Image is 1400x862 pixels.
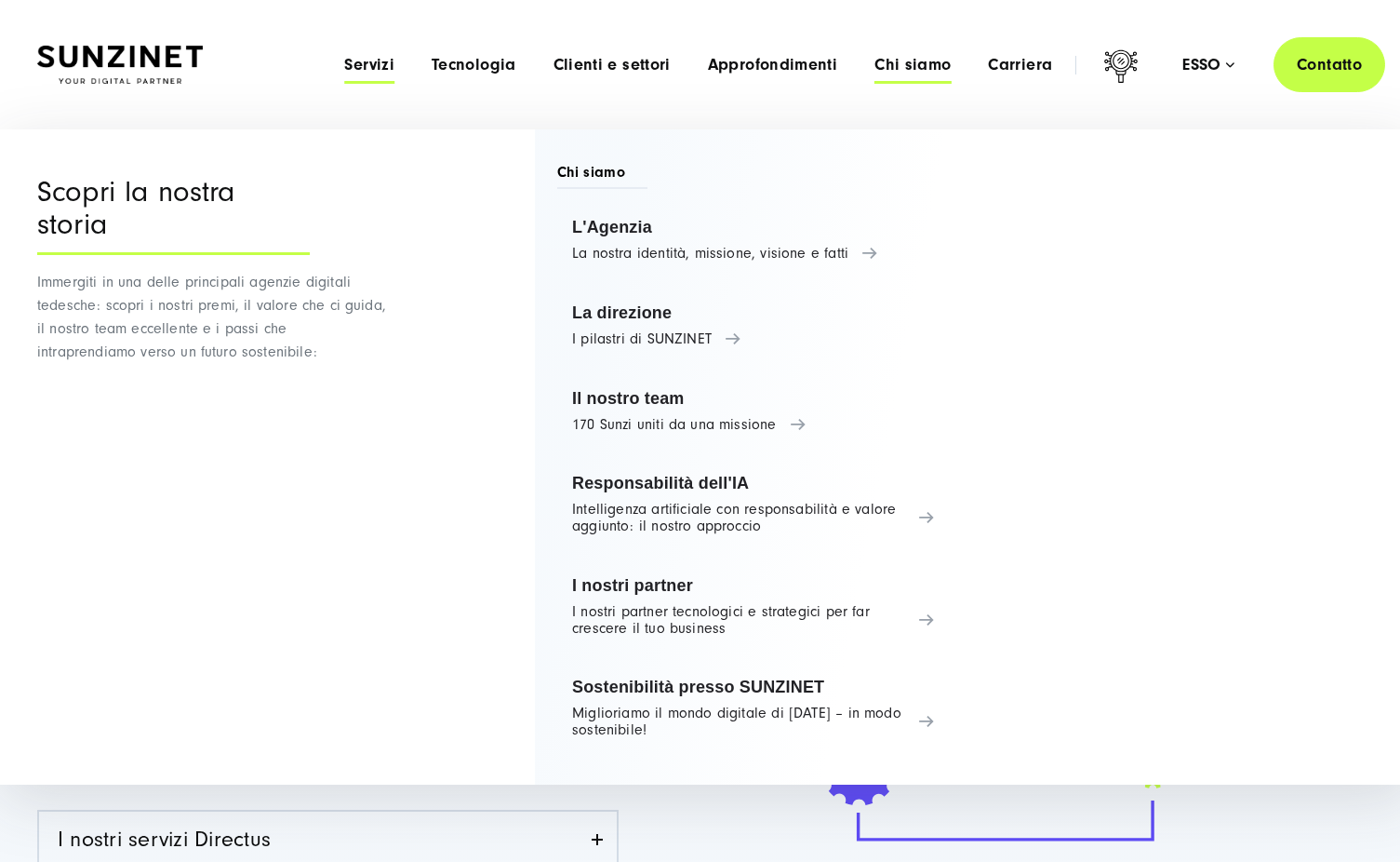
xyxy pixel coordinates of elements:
[557,563,949,651] a: I nostri partner I nostri partner tecnologici e strategici per far crescere il tuo business
[874,55,951,74] font: Chi siamo
[557,290,949,361] a: La direzione I pilastri di SUNZINET
[988,55,1052,74] font: Carriera
[557,376,949,447] a: Il nostro team 170 Sunzi uniti da una missione
[432,55,516,74] font: Tecnologia
[708,56,837,74] a: Approfondimenti
[37,274,386,360] font: Immergiti in una delle principali agenzie digitali tedesche: scopri i nostri premi, il valore che...
[557,164,625,181] font: Chi siamo
[432,56,516,74] a: Tecnologia
[344,56,394,74] a: Servizi
[988,56,1052,74] a: Carriera
[1273,37,1385,92] a: Contatto
[553,56,671,74] a: Clienti e settori
[1297,55,1362,74] font: Contatto
[553,55,671,74] font: Clienti e settori
[344,55,394,74] font: Servizi
[37,175,235,241] font: Scopri la nostra storia
[1182,55,1220,74] font: esso
[557,665,949,752] a: Sostenibilità presso SUNZINET Miglioriamo il mondo digitale di [DATE] – in modo sostenibile!
[874,56,951,74] a: Chi siamo
[58,827,271,852] font: I nostri servizi Directus
[557,461,949,548] a: Responsabilità dell'IA Intelligenza artificiale con responsabilità e valore aggiunto: il nostro a...
[557,205,949,276] a: L'Agenzia La nostra identità, missione, visione e fatti
[708,55,837,74] font: Approfondimenti
[37,46,203,85] img: SUNZINET Full Service Digital Agentur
